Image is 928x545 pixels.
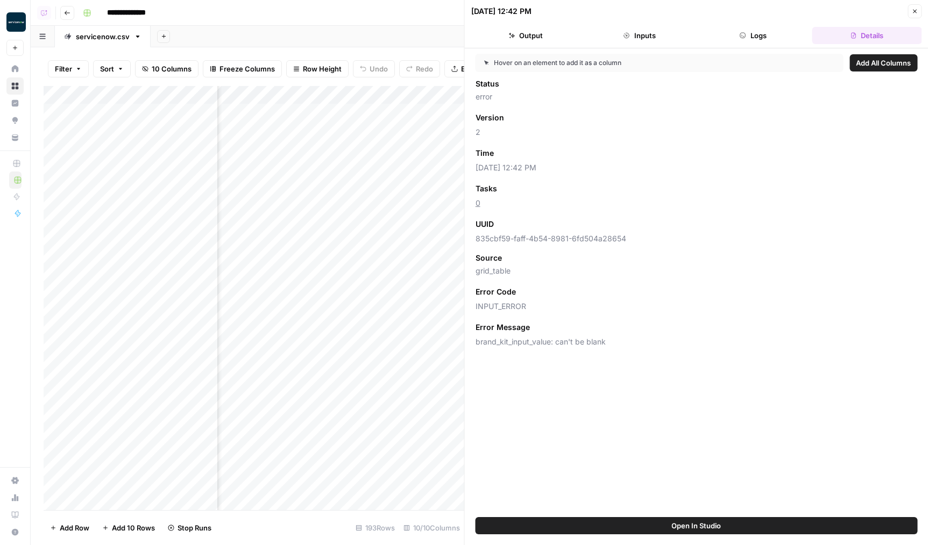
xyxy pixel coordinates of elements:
span: Source [476,253,502,263]
div: servicenow.csv [76,31,130,42]
span: 835cbf59-faff-4b54-8981-6fd504a28654 [476,233,918,244]
a: Opportunities [6,112,24,129]
span: Sort [100,63,114,74]
button: Freeze Columns [203,60,282,77]
div: 193 Rows [351,519,399,536]
button: Stop Runs [161,519,218,536]
span: Stop Runs [178,522,211,533]
button: Workspace: ServiceNow [6,9,24,35]
span: Version [476,112,504,123]
span: Time [476,148,494,159]
a: Your Data [6,129,24,146]
button: Logs [698,27,807,44]
span: Error Code [476,286,516,297]
a: Learning Hub [6,506,24,524]
button: Details [812,27,922,44]
span: Add Row [60,522,89,533]
a: Insights [6,95,24,112]
a: Home [6,60,24,77]
button: Output [471,27,580,44]
button: Add Row [44,519,96,536]
button: Add 10 Rows [96,519,161,536]
span: 10 Columns [152,63,192,74]
span: [DATE] 12:42 PM [476,162,918,173]
span: UUID [476,219,494,230]
button: 10 Columns [135,60,199,77]
a: Usage [6,489,24,506]
a: Settings [6,472,24,489]
button: Undo [353,60,395,77]
button: Open In Studio [476,517,918,534]
span: brand_kit_input_value: can't be blank [476,336,918,347]
button: Help + Support [6,524,24,541]
div: [DATE] 12:42 PM [471,6,532,17]
button: Redo [399,60,440,77]
span: Error Message [476,322,530,333]
button: Export CSV [444,60,506,77]
span: 2 [476,127,918,138]
span: Tasks [476,183,497,194]
span: Filter [55,63,72,74]
a: 0 [476,198,480,207]
span: Redo [416,63,433,74]
div: 10/10 Columns [399,519,464,536]
button: Add All Columns [849,54,917,71]
span: Open In Studio [671,520,721,531]
span: Freeze Columns [219,63,275,74]
button: Row Height [286,60,349,77]
a: servicenow.csv [55,26,151,47]
span: error [476,91,918,102]
span: Add All Columns [856,58,911,68]
button: Sort [93,60,131,77]
a: Browse [6,77,24,95]
span: Status [476,78,499,89]
span: grid_table [476,266,918,276]
img: ServiceNow Logo [6,12,26,32]
div: Hover on an element to add it as a column [484,58,728,68]
span: Add 10 Rows [112,522,155,533]
span: Undo [370,63,388,74]
span: INPUT_ERROR [476,301,918,312]
button: Filter [48,60,89,77]
span: Row Height [303,63,342,74]
button: Inputs [585,27,694,44]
